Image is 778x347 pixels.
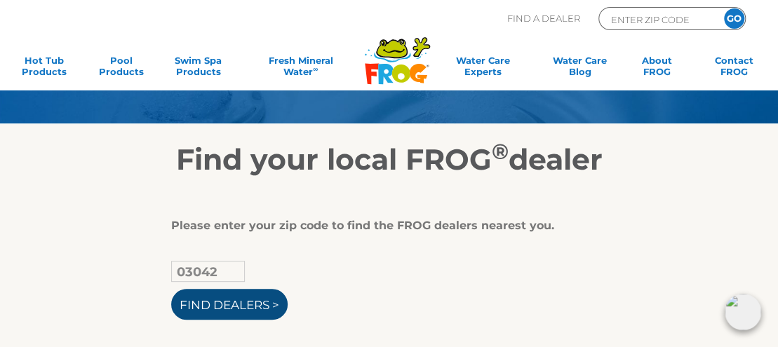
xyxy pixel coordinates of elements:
[433,55,532,83] a: Water CareExperts
[704,55,764,83] a: ContactFROG
[168,55,229,83] a: Swim SpaProducts
[627,55,688,83] a: AboutFROG
[171,289,288,320] input: Find Dealers >
[725,294,761,330] img: openIcon
[171,219,596,233] div: Please enter your zip code to find the FROG dealers nearest you.
[91,55,152,83] a: PoolProducts
[246,55,356,83] a: Fresh MineralWater∞
[610,11,704,27] input: Zip Code Form
[492,138,509,165] sup: ®
[31,142,748,177] h2: Find your local FROG dealer
[724,8,744,29] input: GO
[550,55,610,83] a: Water CareBlog
[313,65,318,73] sup: ∞
[14,55,74,83] a: Hot TubProducts
[507,7,580,30] p: Find A Dealer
